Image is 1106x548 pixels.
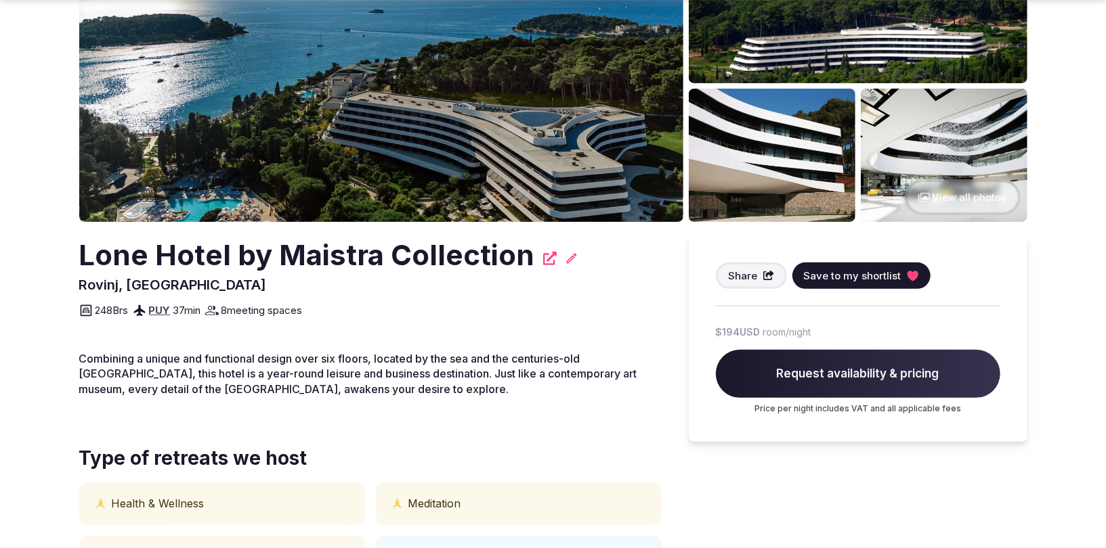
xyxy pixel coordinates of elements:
img: Venue gallery photo [861,89,1027,222]
span: 8 meeting spaces [221,303,303,317]
button: Physical and mental health icon tooltip [95,498,106,509]
span: $194 USD [716,325,761,339]
button: Physical and mental health icon tooltip [392,498,403,509]
button: Share [716,262,788,289]
button: View all photos [905,179,1021,215]
span: Combining a unique and functional design over six floors, located by the sea and the centuries-ol... [79,352,637,396]
span: Rovinj, [GEOGRAPHIC_DATA] [79,277,267,293]
span: 37 min [173,303,201,317]
a: PUY [149,304,171,317]
button: Save to my shortlist [792,262,931,289]
span: room/night [763,325,811,339]
h2: Lone Hotel by Maistra Collection [79,235,535,275]
p: Price per night includes VAT and all applicable fees [716,403,1000,415]
span: Type of retreats we host [79,445,662,472]
span: Share [729,269,758,283]
img: Venue gallery photo [689,89,855,222]
span: Save to my shortlist [803,269,901,283]
span: Request availability & pricing [716,350,1000,398]
span: 248 Brs [95,303,129,317]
